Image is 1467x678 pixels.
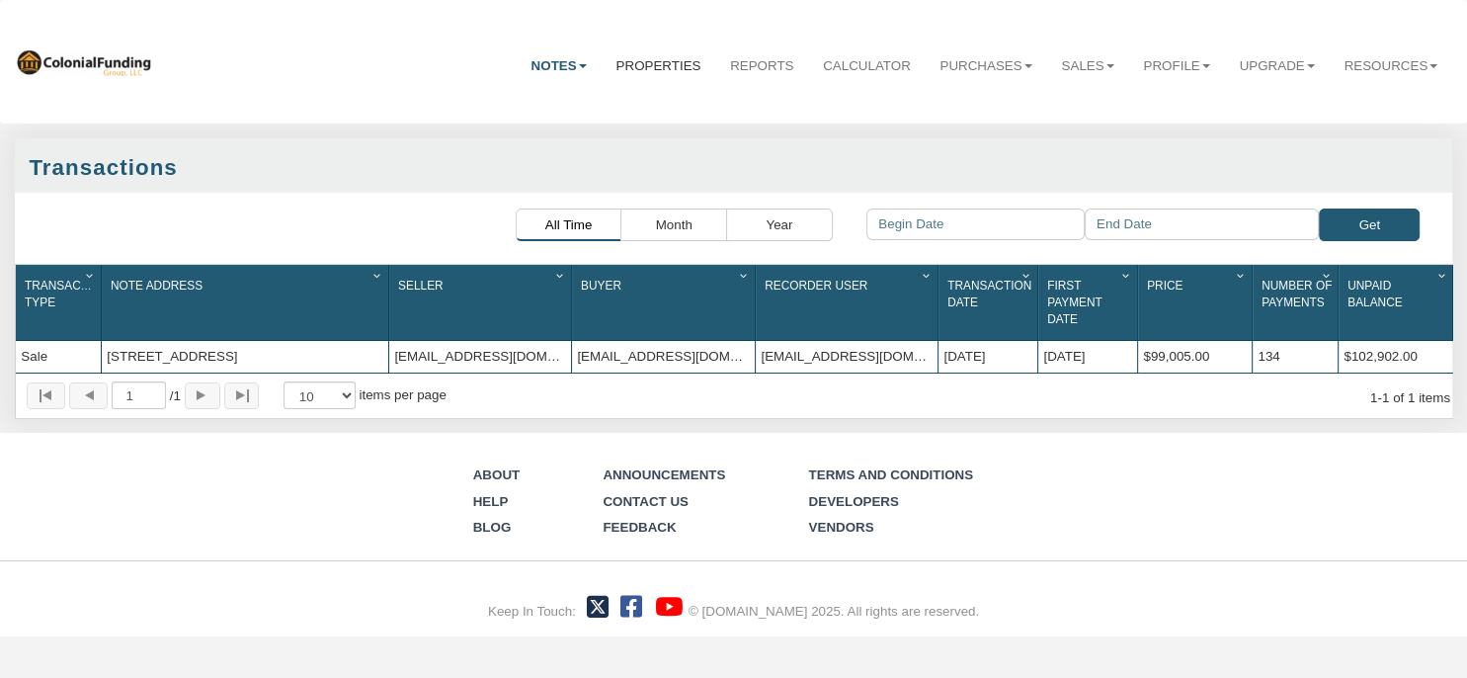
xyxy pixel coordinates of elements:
a: Reports [715,42,808,91]
a: Sales [1047,42,1129,91]
div: $102,902.00 [1339,341,1453,373]
div: Sale [16,341,101,373]
span: Seller [398,279,444,293]
div: Sort None [1142,272,1252,299]
a: Blog [473,520,512,535]
div: [STREET_ADDRESS] [102,341,388,373]
abbr: of [170,388,174,403]
div: Sort None [106,272,388,299]
div: Column Menu [1434,265,1452,284]
div: Keep In Touch: [488,602,576,621]
a: Upgrade [1225,42,1330,91]
div: Sort None [393,272,571,299]
a: Profile [1129,42,1225,91]
div: Price Sort None [1142,272,1252,299]
div: © [DOMAIN_NAME] 2025. All rights are reserved. [689,602,979,621]
div: Sort None [942,272,1037,316]
button: Page back [69,382,108,409]
div: Column Menu [1118,265,1136,284]
a: Help [473,494,509,509]
button: All Time [516,209,622,241]
div: [DATE] [1038,341,1137,373]
div: Sort None [576,272,755,299]
div: Column Menu [552,265,570,284]
div: First Payment Date Sort None [1042,272,1137,333]
button: Page to first [27,382,65,409]
span: 1 1 of 1 items [1370,390,1450,405]
div: [EMAIL_ADDRESS][DOMAIN_NAME] [756,341,937,373]
div: [DATE] [938,341,1037,373]
span: Number Of Payments [1262,279,1332,309]
div: 134 [1253,341,1338,373]
span: First Payment Date [1047,279,1101,326]
button: Get [1319,209,1420,241]
a: Feedback [603,520,676,535]
a: Properties [602,42,716,91]
div: [EMAIL_ADDRESS][DOMAIN_NAME] [572,341,755,373]
div: Sort None [760,272,937,299]
div: Buyer Sort None [576,272,755,299]
a: Notes [517,42,602,91]
input: End Date [1085,209,1319,240]
a: Contact Us [603,494,689,509]
div: Column Menu [369,265,387,284]
input: Selected page [112,381,165,409]
a: Developers [808,494,898,509]
a: Terms and Conditions [808,467,973,482]
div: Transaction Type Sort None [20,272,101,316]
div: Unpaid Balance Sort None [1343,272,1453,316]
span: Recorder User [765,279,867,293]
button: Month [620,209,727,241]
img: 569736 [15,47,152,76]
button: Page to last [224,382,260,409]
div: Transactions [29,152,1437,184]
div: Column Menu [1233,265,1251,284]
div: Column Menu [1019,265,1036,284]
span: Note Address [111,279,203,293]
span: Buyer [581,279,621,293]
span: Unpaid Balance [1347,279,1402,309]
a: Calculator [808,42,925,91]
div: Number Of Payments Sort None [1257,272,1338,331]
button: Page forward [185,382,220,409]
span: items per page [359,387,446,402]
div: Sort None [20,272,101,316]
button: Year [726,209,833,241]
div: Seller Sort None [393,272,571,299]
div: Column Menu [919,265,937,284]
div: Recorder User Sort None [760,272,937,299]
div: Sort None [1042,272,1137,333]
div: Column Menu [82,265,100,284]
div: Column Menu [1319,265,1337,284]
div: Note Address Sort None [106,272,388,299]
input: Begin Date [866,209,1085,240]
span: Transaction Type [25,279,109,309]
a: About [473,467,521,482]
span: Price [1147,279,1182,293]
div: $99,005.00 [1138,341,1252,373]
abbr: through [1377,390,1381,405]
span: 1 [170,386,181,405]
div: Transaction Date Sort None [942,272,1037,316]
div: [EMAIL_ADDRESS][DOMAIN_NAME] [389,341,571,373]
a: Announcements [603,467,725,482]
span: Transaction Date [947,279,1031,309]
div: Column Menu [736,265,754,284]
a: Vendors [808,520,873,535]
div: Sort None [1343,272,1453,316]
a: Resources [1330,42,1453,91]
div: Sort None [1257,272,1338,331]
a: Purchases [926,42,1047,91]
